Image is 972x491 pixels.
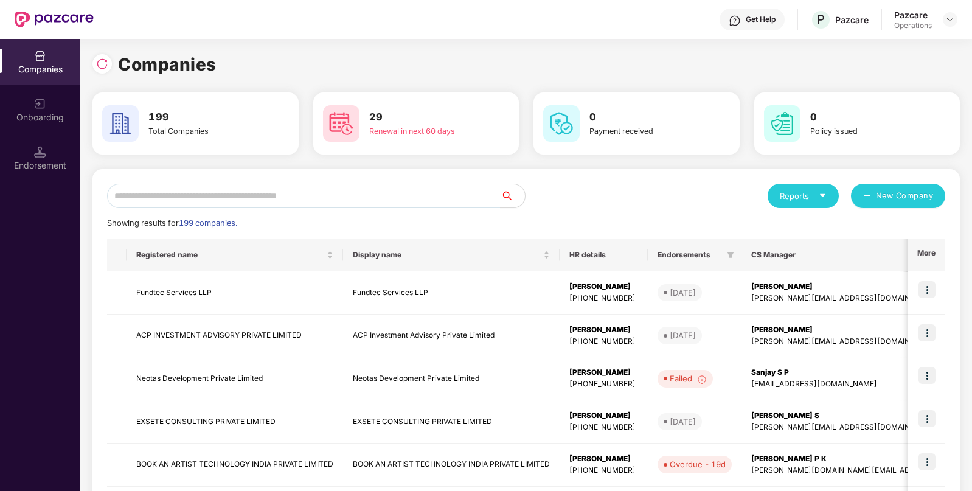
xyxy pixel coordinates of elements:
div: [PERSON_NAME] [569,410,638,422]
img: svg+xml;base64,PHN2ZyB4bWxucz0iaHR0cDovL3d3dy53My5vcmcvMjAwMC9zdmciIHdpZHRoPSI2MCIgaGVpZ2h0PSI2MC... [543,105,580,142]
img: icon [918,281,936,298]
div: Pazcare [894,9,932,21]
span: plus [863,192,871,201]
img: svg+xml;base64,PHN2ZyB3aWR0aD0iMTQuNSIgaGVpZ2h0PSIxNC41IiB2aWV3Qm94PSIwIDAgMTYgMTYiIGZpbGw9Im5vbm... [34,146,46,158]
span: caret-down [819,192,827,200]
button: plusNew Company [851,184,945,208]
h3: 29 [369,110,474,125]
th: HR details [560,239,648,271]
td: BOOK AN ARTIST TECHNOLOGY INDIA PRIVATE LIMITED [343,444,560,487]
span: filter [724,248,737,262]
img: svg+xml;base64,PHN2ZyB4bWxucz0iaHR0cDovL3d3dy53My5vcmcvMjAwMC9zdmciIHdpZHRoPSI2MCIgaGVpZ2h0PSI2MC... [323,105,359,142]
img: icon [918,324,936,341]
span: Showing results for [107,218,237,228]
img: icon [918,410,936,427]
div: [PHONE_NUMBER] [569,293,638,304]
h3: 199 [148,110,253,125]
span: Endorsements [658,250,722,260]
div: [DATE] [670,287,696,299]
span: Display name [353,250,541,260]
div: [PHONE_NUMBER] [569,465,638,476]
div: [PERSON_NAME] [569,453,638,465]
span: 199 companies. [179,218,237,228]
div: [DATE] [670,416,696,428]
div: Overdue - 19d [670,458,726,470]
th: Registered name [127,239,343,271]
div: [DATE] [670,329,696,341]
td: ACP Investment Advisory Private Limited [343,315,560,358]
th: Display name [343,239,560,271]
img: svg+xml;base64,PHN2ZyB4bWxucz0iaHR0cDovL3d3dy53My5vcmcvMjAwMC9zdmciIHdpZHRoPSI2MCIgaGVpZ2h0PSI2MC... [102,105,139,142]
h3: 0 [810,110,915,125]
td: ACP INVESTMENT ADVISORY PRIVATE LIMITED [127,315,343,358]
div: Failed [670,372,707,385]
img: svg+xml;base64,PHN2ZyBpZD0iRHJvcGRvd24tMzJ4MzIiIHhtbG5zPSJodHRwOi8vd3d3LnczLm9yZy8yMDAwL3N2ZyIgd2... [945,15,955,24]
td: Fundtec Services LLP [127,271,343,315]
img: svg+xml;base64,PHN2ZyBpZD0iQ29tcGFuaWVzIiB4bWxucz0iaHR0cDovL3d3dy53My5vcmcvMjAwMC9zdmciIHdpZHRoPS... [34,50,46,62]
div: Renewal in next 60 days [369,125,474,138]
img: New Pazcare Logo [15,12,94,27]
span: P [817,12,825,27]
span: Registered name [136,250,324,260]
div: Total Companies [148,125,253,138]
img: svg+xml;base64,PHN2ZyB3aWR0aD0iMjAiIGhlaWdodD0iMjAiIHZpZXdCb3g9IjAgMCAyMCAyMCIgZmlsbD0ibm9uZSIgeG... [34,98,46,110]
div: [PHONE_NUMBER] [569,336,638,347]
span: New Company [876,190,934,202]
td: EXSETE CONSULTING PRIVATE LIMITED [343,400,560,444]
div: Get Help [746,15,776,24]
img: svg+xml;base64,PHN2ZyBpZD0iSGVscC0zMngzMiIgeG1sbnM9Imh0dHA6Ly93d3cudzMub3JnLzIwMDAvc3ZnIiB3aWR0aD... [729,15,741,27]
span: filter [727,251,734,259]
td: Neotas Development Private Limited [343,357,560,400]
td: Neotas Development Private Limited [127,357,343,400]
div: Policy issued [810,125,915,138]
img: svg+xml;base64,PHN2ZyBpZD0iSW5mb18tXzMyeDMyIiBkYXRhLW5hbWU9IkluZm8gLSAzMngzMiIgeG1sbnM9Imh0dHA6Ly... [697,375,707,385]
div: Pazcare [835,14,869,26]
img: svg+xml;base64,PHN2ZyBpZD0iUmVsb2FkLTMyeDMyIiB4bWxucz0iaHR0cDovL3d3dy53My5vcmcvMjAwMC9zdmciIHdpZH... [96,58,108,70]
div: [PHONE_NUMBER] [569,378,638,390]
div: [PHONE_NUMBER] [569,422,638,433]
div: [PERSON_NAME] [569,324,638,336]
div: [PERSON_NAME] [569,367,638,378]
th: More [908,239,945,271]
img: icon [918,367,936,384]
div: Operations [894,21,932,30]
img: icon [918,453,936,470]
h3: 0 [589,110,694,125]
td: BOOK AN ARTIST TECHNOLOGY INDIA PRIVATE LIMITED [127,444,343,487]
button: search [500,184,526,208]
td: Fundtec Services LLP [343,271,560,315]
span: search [500,191,525,201]
div: Payment received [589,125,694,138]
td: EXSETE CONSULTING PRIVATE LIMITED [127,400,343,444]
div: [PERSON_NAME] [569,281,638,293]
h1: Companies [118,51,217,78]
div: Reports [780,190,827,202]
img: svg+xml;base64,PHN2ZyB4bWxucz0iaHR0cDovL3d3dy53My5vcmcvMjAwMC9zdmciIHdpZHRoPSI2MCIgaGVpZ2h0PSI2MC... [764,105,800,142]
